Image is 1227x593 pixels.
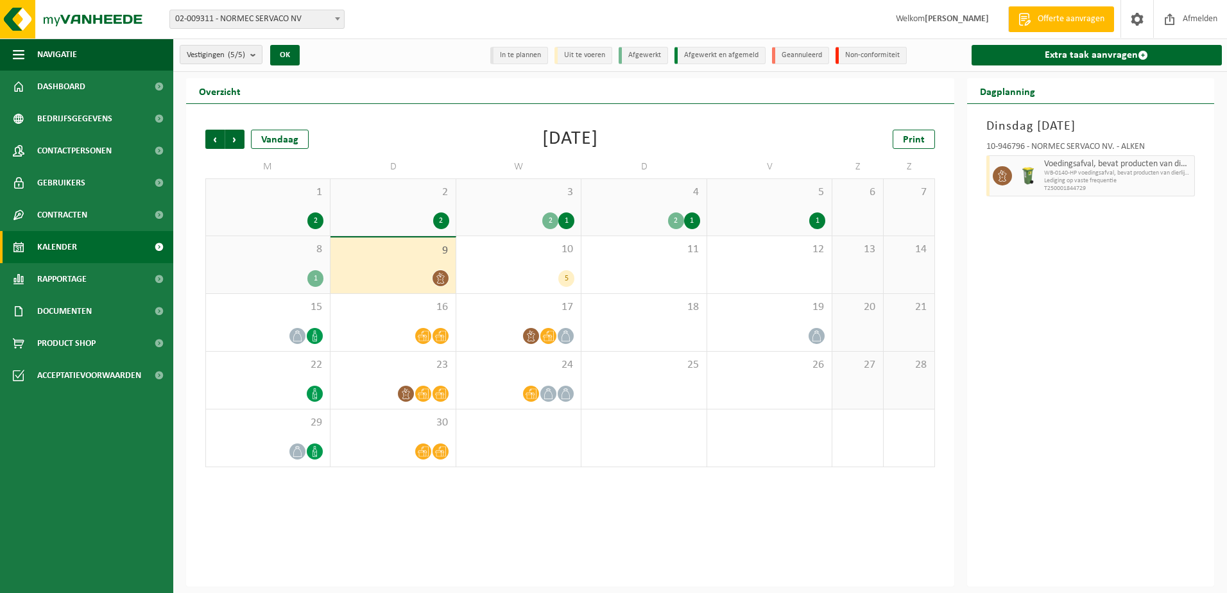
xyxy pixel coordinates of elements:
[836,47,907,64] li: Non-conformiteit
[170,10,344,28] span: 02-009311 - NORMEC SERVACO NV
[588,185,699,200] span: 4
[330,155,456,178] td: D
[581,155,707,178] td: D
[972,45,1223,65] a: Extra taak aanvragen
[884,155,935,178] td: Z
[1008,6,1114,32] a: Offerte aanvragen
[337,244,449,258] span: 9
[588,358,699,372] span: 25
[809,212,825,229] div: 1
[839,300,877,314] span: 20
[270,45,300,65] button: OK
[588,300,699,314] span: 18
[212,243,323,257] span: 8
[463,243,574,257] span: 10
[225,130,245,149] span: Volgende
[986,117,1196,136] h3: Dinsdag [DATE]
[37,327,96,359] span: Product Shop
[986,142,1196,155] div: 10-946796 - NORMEC SERVACO NV. - ALKEN
[967,78,1048,103] h2: Dagplanning
[337,358,449,372] span: 23
[925,14,989,24] strong: [PERSON_NAME]
[456,155,581,178] td: W
[37,135,112,167] span: Contactpersonen
[554,47,612,64] li: Uit te voeren
[890,185,928,200] span: 7
[337,416,449,430] span: 30
[674,47,766,64] li: Afgewerkt en afgemeld
[707,155,832,178] td: V
[186,78,253,103] h2: Overzicht
[463,185,574,200] span: 3
[772,47,829,64] li: Geannuleerd
[37,263,87,295] span: Rapportage
[714,185,825,200] span: 5
[37,295,92,327] span: Documenten
[251,130,309,149] div: Vandaag
[839,358,877,372] span: 27
[463,300,574,314] span: 17
[337,185,449,200] span: 2
[169,10,345,29] span: 02-009311 - NORMEC SERVACO NV
[37,167,85,199] span: Gebruikers
[307,270,323,287] div: 1
[463,358,574,372] span: 24
[205,130,225,149] span: Vorige
[228,51,245,59] count: (5/5)
[37,103,112,135] span: Bedrijfsgegevens
[839,185,877,200] span: 6
[1044,159,1192,169] span: Voedingsafval, bevat producten van dierlijke oorsprong, onverpakt, categorie 3
[37,231,77,263] span: Kalender
[619,47,668,64] li: Afgewerkt
[839,243,877,257] span: 13
[337,300,449,314] span: 16
[1044,185,1192,193] span: T250001844729
[212,185,323,200] span: 1
[37,359,141,391] span: Acceptatievoorwaarden
[558,270,574,287] div: 5
[1018,166,1038,185] img: WB-0140-HPE-GN-50
[212,300,323,314] span: 15
[588,243,699,257] span: 11
[542,130,598,149] div: [DATE]
[832,155,884,178] td: Z
[37,39,77,71] span: Navigatie
[205,155,330,178] td: M
[212,416,323,430] span: 29
[890,358,928,372] span: 28
[307,212,323,229] div: 2
[903,135,925,145] span: Print
[714,358,825,372] span: 26
[714,243,825,257] span: 12
[714,300,825,314] span: 19
[490,47,548,64] li: In te plannen
[684,212,700,229] div: 1
[668,212,684,229] div: 2
[180,45,262,64] button: Vestigingen(5/5)
[890,300,928,314] span: 21
[37,71,85,103] span: Dashboard
[187,46,245,65] span: Vestigingen
[893,130,935,149] a: Print
[542,212,558,229] div: 2
[212,358,323,372] span: 22
[558,212,574,229] div: 1
[1044,169,1192,177] span: WB-0140-HP voedingsafval, bevat producten van dierlijke oors
[37,199,87,231] span: Contracten
[433,212,449,229] div: 2
[1044,177,1192,185] span: Lediging op vaste frequentie
[890,243,928,257] span: 14
[1034,13,1108,26] span: Offerte aanvragen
